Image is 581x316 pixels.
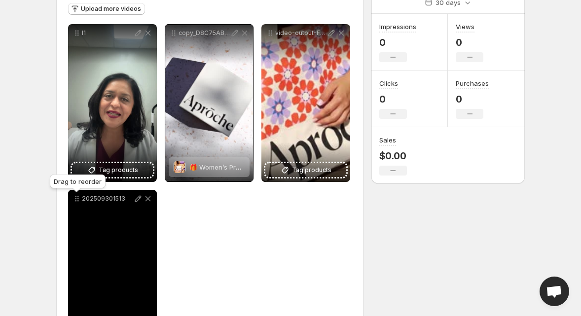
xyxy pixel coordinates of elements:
[261,24,350,182] div: video-output-F1DA337E-C126-4262-B2A0-C57635293108-1Tag products
[189,163,281,171] span: 🎁 Women’s Probiotic Gift Set
[379,150,407,162] p: $0.00
[379,78,398,88] h3: Clicks
[379,22,416,32] h3: Impressions
[456,36,483,48] p: 0
[379,93,407,105] p: 0
[68,3,145,15] button: Upload more videos
[456,78,489,88] h3: Purchases
[165,24,254,182] div: copy_D8C75ABC-E2FA-4544-9031-EE5E0121DF3F 1🎁 Women’s Probiotic Gift Set🎁 Women’s Probiotic Gift Set
[540,277,569,306] div: Open chat
[99,165,138,175] span: Tag products
[68,24,157,182] div: l1Tag products
[265,163,346,177] button: Tag products
[379,36,416,48] p: 0
[275,29,327,37] p: video-output-F1DA337E-C126-4262-B2A0-C57635293108-1
[379,135,396,145] h3: Sales
[292,165,331,175] span: Tag products
[456,22,474,32] h3: Views
[174,161,185,173] img: 🎁 Women’s Probiotic Gift Set
[82,195,133,203] p: 202509301513
[81,5,141,13] span: Upload more videos
[456,93,489,105] p: 0
[82,29,133,37] p: l1
[72,163,153,177] button: Tag products
[179,29,230,37] p: copy_D8C75ABC-E2FA-4544-9031-EE5E0121DF3F 1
